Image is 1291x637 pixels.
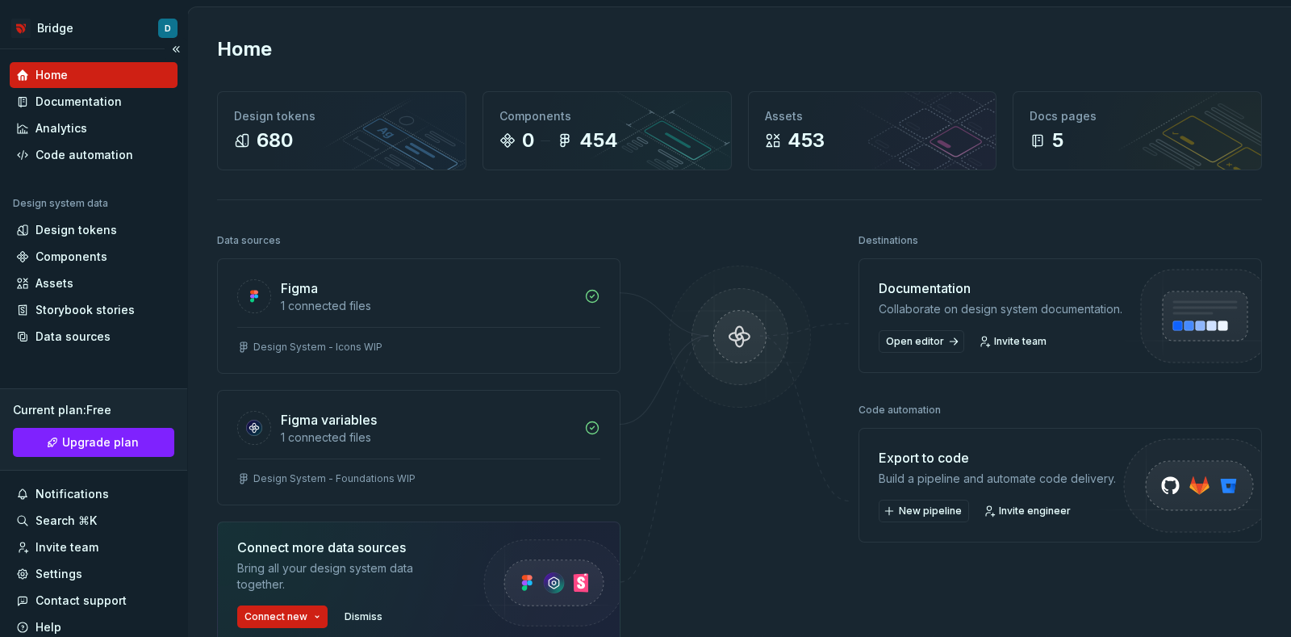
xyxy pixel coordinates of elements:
[499,108,715,124] div: Components
[579,128,618,153] div: 454
[13,197,108,210] div: Design system data
[253,341,382,354] div: Design System - Icons WIP
[36,302,135,318] div: Storybook stories
[253,472,416,485] div: Design System - Foundations WIP
[994,335,1047,348] span: Invite team
[62,434,139,451] span: Upgrade plan
[337,606,390,628] button: Dismiss
[10,217,178,243] a: Design tokens
[281,298,574,314] div: 1 connected files
[234,108,449,124] div: Design tokens
[859,229,918,252] div: Destinations
[899,505,962,518] span: New pipeline
[37,20,73,36] div: Bridge
[36,486,109,502] div: Notifications
[10,588,178,614] button: Contact support
[483,91,732,170] a: Components0454
[879,330,964,353] a: Open editor
[36,593,127,609] div: Contact support
[217,229,281,252] div: Data sources
[879,500,969,522] button: New pipeline
[36,329,111,345] div: Data sources
[10,62,178,88] a: Home
[788,128,825,153] div: 453
[165,22,171,35] div: D
[165,38,187,61] button: Collapse sidebar
[217,258,620,374] a: Figma1 connected filesDesign System - Icons WIP
[879,301,1122,317] div: Collaborate on design system documentation.
[36,513,97,529] div: Search ⌘K
[879,448,1116,467] div: Export to code
[748,91,997,170] a: Assets453
[237,606,328,628] button: Connect new
[10,115,178,141] a: Analytics
[879,279,1122,298] div: Documentation
[281,410,377,430] div: Figma variables
[999,505,1071,518] span: Invite engineer
[36,566,82,582] div: Settings
[13,428,174,457] a: Upgrade plan
[237,538,455,557] div: Connect more data sources
[886,335,944,348] span: Open editor
[36,67,68,83] div: Home
[36,94,122,110] div: Documentation
[36,619,61,635] div: Help
[10,297,178,323] a: Storybook stories
[217,91,466,170] a: Design tokens680
[1052,128,1063,153] div: 5
[237,560,455,593] div: Bring all your design system data together.
[281,279,318,298] div: Figma
[522,128,534,153] div: 0
[10,324,178,350] a: Data sources
[10,508,178,534] button: Search ⌘K
[979,500,1078,522] a: Invite engineer
[36,147,133,163] div: Code automation
[13,402,174,418] div: Current plan : Free
[1030,108,1245,124] div: Docs pages
[217,390,620,505] a: Figma variables1 connected filesDesign System - Foundations WIP
[974,330,1054,353] a: Invite team
[765,108,980,124] div: Assets
[10,534,178,560] a: Invite team
[345,610,382,623] span: Dismiss
[217,36,272,62] h2: Home
[10,561,178,587] a: Settings
[10,481,178,507] button: Notifications
[36,275,73,291] div: Assets
[36,539,98,555] div: Invite team
[10,270,178,296] a: Assets
[36,120,87,136] div: Analytics
[10,142,178,168] a: Code automation
[36,222,117,238] div: Design tokens
[3,10,184,45] button: BridgeD
[1013,91,1262,170] a: Docs pages5
[244,610,307,623] span: Connect new
[859,399,941,421] div: Code automation
[11,19,31,38] img: 3f850d6b-8361-4b34-8a82-b945b4d8a89b.png
[10,89,178,115] a: Documentation
[10,244,178,270] a: Components
[281,430,574,446] div: 1 connected files
[36,249,107,265] div: Components
[257,128,293,153] div: 680
[879,471,1116,487] div: Build a pipeline and automate code delivery.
